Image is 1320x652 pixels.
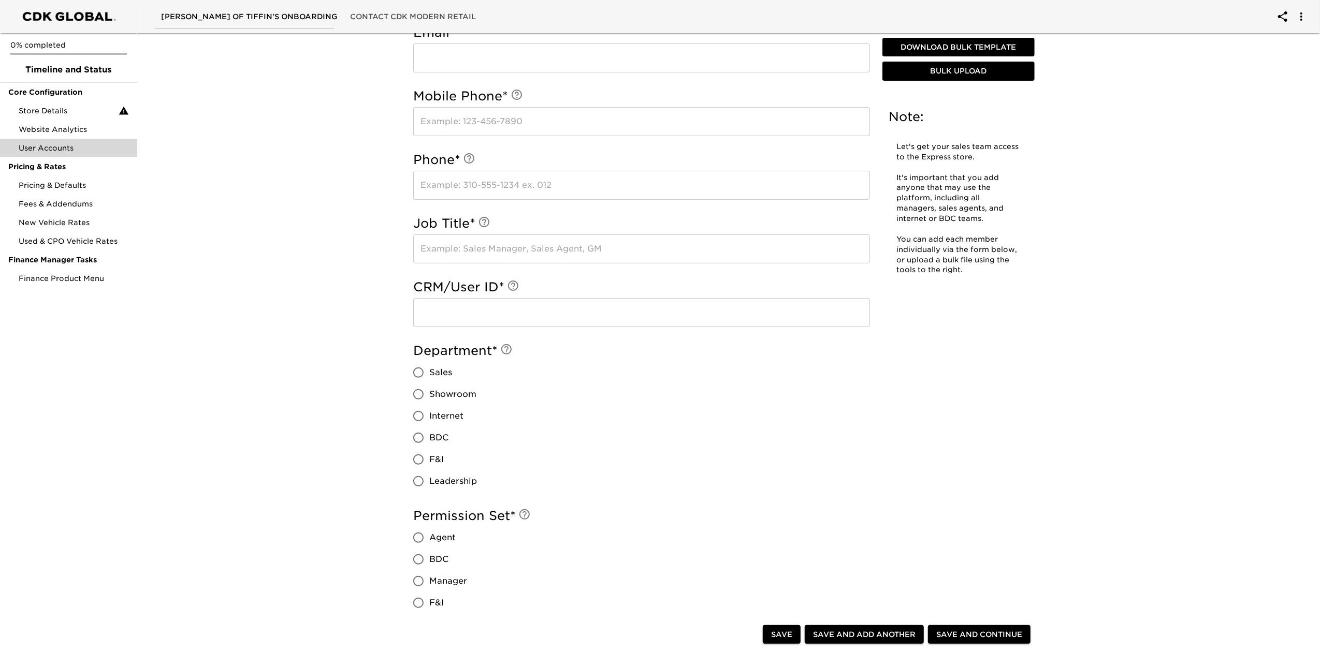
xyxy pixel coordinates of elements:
[429,366,452,379] span: Sales
[413,107,870,136] input: Example: 123-456-7890
[19,199,129,209] span: Fees & Addendums
[429,597,444,609] span: F&I
[413,152,870,168] h5: Phone
[429,410,463,422] span: Internet
[19,106,119,116] span: Store Details
[413,508,870,524] h5: Permission Set
[161,10,338,23] span: [PERSON_NAME] of Tiffin's Onboarding
[10,40,127,50] p: 0% completed
[887,65,1031,78] span: Bulk Upload
[8,255,129,265] span: Finance Manager Tasks
[429,475,477,487] span: Leadership
[8,64,129,76] span: Timeline and Status
[19,273,129,284] span: Finance Product Menu
[763,625,801,644] button: Save
[429,575,467,587] span: Manager
[805,625,924,644] button: Save and Add Another
[413,234,870,263] input: Example: Sales Manager, Sales Agent, GM
[19,217,129,228] span: New Vehicle Rates
[350,10,476,23] span: Contact CDK Modern Retail
[413,171,870,200] input: Example: 310-555-1234 ex. 012
[413,88,870,105] h5: Mobile Phone
[896,234,1021,276] p: You can add each member individually via the form below, or upload a bulk file using the tools to...
[928,625,1031,644] button: Save and Continue
[896,142,1021,162] p: Let's get your sales team access to the Express store.
[429,531,456,544] span: Agent
[429,432,448,444] span: BDC
[413,343,870,359] h5: Department
[887,41,1031,54] span: Download Bulk Template
[1270,4,1295,29] button: account of current user
[19,143,129,153] span: User Accounts
[813,628,916,641] span: Save and Add Another
[1289,4,1314,29] button: account of current user
[936,628,1022,641] span: Save and Continue
[882,62,1035,81] button: Bulk Upload
[19,124,129,135] span: Website Analytics
[8,87,129,97] span: Core Configuration
[429,618,458,631] span: Admin
[429,388,476,401] span: Showroom
[889,109,1028,125] h5: Note:
[19,236,129,246] span: Used & CPO Vehicle Rates
[429,553,448,566] span: BDC
[413,215,870,232] h5: Job Title
[19,180,129,190] span: Pricing & Defaults
[771,628,792,641] span: Save
[429,453,444,466] span: F&I
[8,161,129,172] span: Pricing & Rates
[413,279,870,295] h5: CRM/User ID
[896,173,1021,224] p: It's important that you add anyone that may use the platform, including all managers, sales agent...
[882,38,1035,57] button: Download Bulk Template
